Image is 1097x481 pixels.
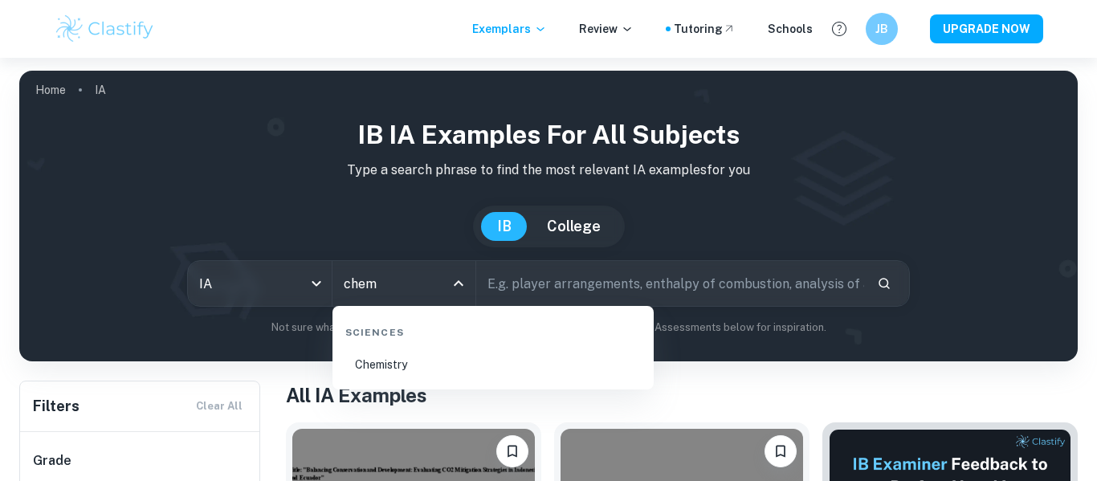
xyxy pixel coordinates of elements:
p: Review [579,20,634,38]
h6: Filters [33,395,80,418]
button: Search [871,270,898,297]
a: Schools [768,20,813,38]
li: Chemistry [339,346,647,383]
h6: Grade [33,451,248,471]
p: Type a search phrase to find the most relevant IA examples for you [32,161,1065,180]
h1: IB IA examples for all subjects [32,116,1065,154]
button: College [531,212,617,241]
a: Home [35,79,66,101]
button: IB [481,212,528,241]
button: Close [447,272,470,295]
h6: JB [873,20,891,38]
img: Clastify logo [54,13,156,45]
p: IA [95,81,106,99]
h1: All IA Examples [286,381,1078,410]
img: profile cover [19,71,1078,361]
a: Tutoring [674,20,736,38]
button: Bookmark [496,435,528,467]
button: JB [866,13,898,45]
div: Sciences [339,312,647,346]
button: UPGRADE NOW [930,14,1043,43]
button: Bookmark [765,435,797,467]
p: Not sure what to search for? You can always look through our example Internal Assessments below f... [32,320,1065,336]
div: IA [188,261,332,306]
p: Exemplars [472,20,547,38]
button: Help and Feedback [826,15,853,43]
input: E.g. player arrangements, enthalpy of combustion, analysis of a big city... [476,261,864,306]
